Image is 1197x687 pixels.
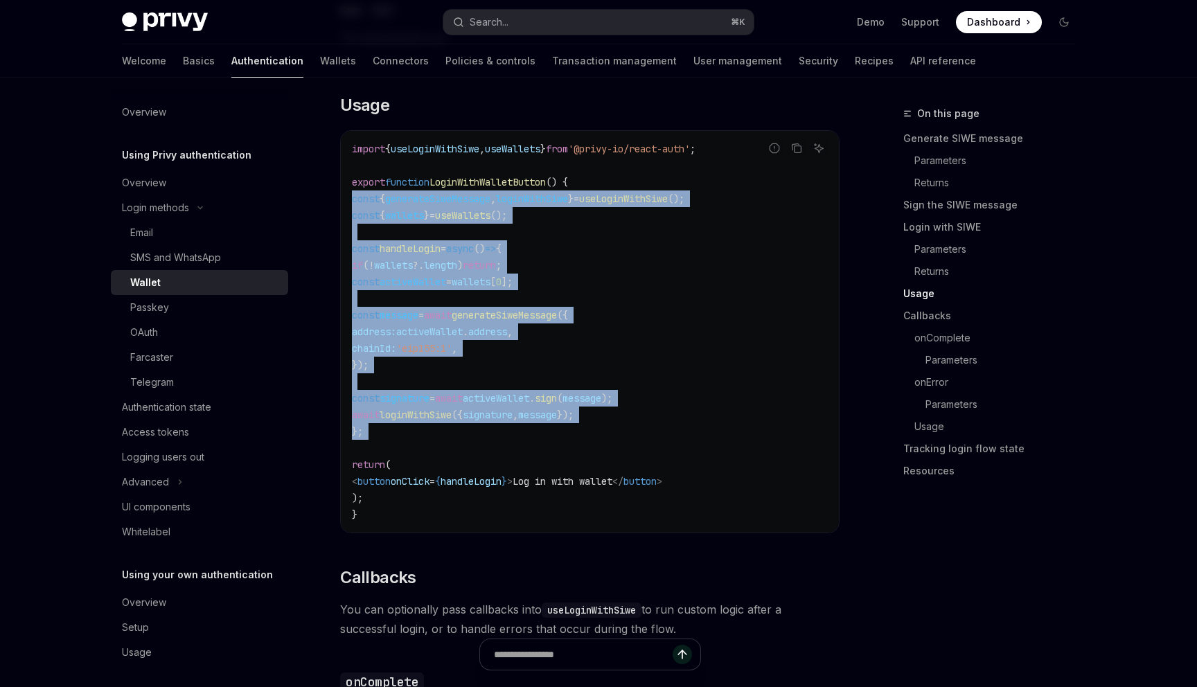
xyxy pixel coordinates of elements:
span: . [529,392,535,404]
a: Returns [903,260,1086,283]
span: 'eip155:1' [396,342,452,355]
span: On this page [917,105,979,122]
a: Generate SIWE message [903,127,1086,150]
span: function [385,176,429,188]
a: onComplete [903,327,1086,349]
span: message [562,392,601,404]
span: chainId: [352,342,396,355]
a: Farcaster [111,345,288,370]
a: Access tokens [111,420,288,445]
span: }; [352,425,363,438]
a: Whitelabel [111,519,288,544]
span: = [429,392,435,404]
span: Callbacks [340,566,416,589]
a: Callbacks [903,305,1086,327]
a: API reference [910,44,976,78]
a: Usage [111,640,288,665]
div: Usage [122,644,152,661]
span: export [352,176,385,188]
span: return [352,458,385,471]
span: () [474,242,485,255]
a: Parameters [903,150,1086,172]
span: , [452,342,457,355]
span: , [479,143,485,155]
div: SMS and WhatsApp [130,249,221,266]
span: = [441,242,446,255]
span: await [424,309,452,321]
a: Telegram [111,370,288,395]
a: onError [903,371,1086,393]
span: const [352,392,380,404]
span: from [546,143,568,155]
span: ! [369,259,374,271]
button: Ask AI [810,139,828,157]
span: [ [490,276,496,288]
span: const [352,276,380,288]
a: Security [799,44,838,78]
span: ]; [502,276,513,288]
span: Usage [340,94,389,116]
div: Overview [122,175,166,191]
span: } [568,193,574,205]
a: Usage [903,416,1086,438]
span: }); [352,359,369,371]
a: User management [693,44,782,78]
span: button [357,475,391,488]
span: useLoginWithSiwe [579,193,668,205]
span: </ [612,475,623,488]
a: Resources [903,460,1086,482]
span: message [380,309,418,321]
a: Authentication state [111,395,288,420]
span: ⌘ K [731,17,745,28]
div: Passkey [130,299,169,316]
span: (); [490,209,507,222]
div: OAuth [130,324,158,341]
span: = [446,276,452,288]
a: Usage [903,283,1086,305]
button: Report incorrect code [765,139,783,157]
span: import [352,143,385,155]
div: Advanced [122,474,169,490]
div: Overview [122,594,166,611]
span: signature [380,392,429,404]
span: ; [496,259,502,271]
span: const [352,242,380,255]
span: { [380,209,385,222]
a: SMS and WhatsApp [111,245,288,270]
a: Authentication [231,44,303,78]
span: onClick [391,475,429,488]
span: sign [535,392,557,404]
a: Policies & controls [445,44,535,78]
span: '@privy-io/react-auth' [568,143,690,155]
a: Wallet [111,270,288,295]
span: (); [668,193,684,205]
span: < [352,475,357,488]
a: Passkey [111,295,288,320]
span: , [513,409,518,421]
span: handleLogin [441,475,502,488]
span: ( [363,259,369,271]
span: async [446,242,474,255]
button: Toggle Login methods section [111,195,288,220]
h5: Using your own authentication [122,566,273,583]
span: You can optionally pass callbacks into to run custom logic after a successful login, or to handle... [340,600,840,639]
a: Recipes [855,44,894,78]
span: activeWallet [463,392,529,404]
div: Email [130,224,153,241]
span: ({ [452,409,463,421]
span: activeWallet [380,276,446,288]
span: } [540,143,546,155]
span: useWallets [485,143,540,155]
span: message [518,409,557,421]
a: Login with SIWE [903,216,1086,238]
a: Sign the SIWE message [903,194,1086,216]
span: ); [601,392,612,404]
div: Login methods [122,199,189,216]
a: Welcome [122,44,166,78]
a: Parameters [903,349,1086,371]
span: { [385,143,391,155]
input: Ask a question... [494,639,673,670]
span: Dashboard [967,15,1020,29]
span: > [657,475,662,488]
a: Transaction management [552,44,677,78]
